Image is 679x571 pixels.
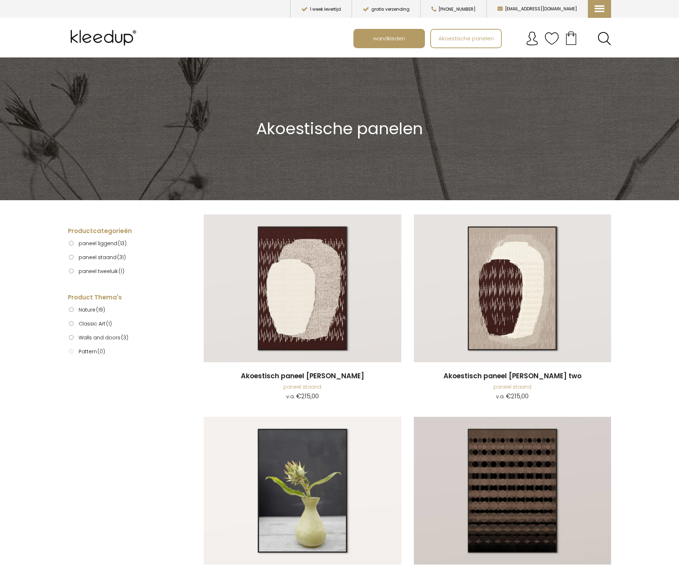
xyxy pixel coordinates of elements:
nav: Main menu [353,29,616,48]
span: (1) [106,320,112,327]
a: wandkleden [354,30,424,47]
bdi: 215,00 [506,392,529,400]
label: paneel liggend [79,237,127,249]
span: (13) [118,240,127,247]
span: (0) [98,348,105,355]
span: Akoestische panelen [435,31,498,45]
a: Your cart [559,29,583,47]
label: Nature [79,304,105,316]
span: Akoestische panelen [256,117,423,140]
h4: Product Thema's [68,293,177,302]
span: (31) [117,254,126,261]
span: v.a. [286,393,295,400]
img: Akoestisch Paneel Vase Brown Two [414,214,611,362]
h4: Productcategorieën [68,227,177,236]
label: paneel staand [79,251,126,263]
span: € [296,392,301,400]
span: € [506,392,511,400]
span: wandkleden [369,31,409,45]
label: Walls and doors [79,332,128,344]
img: Artichoke In Vase [204,417,401,565]
span: (3) [121,334,128,341]
label: Classic Art [79,318,112,330]
label: paneel tweeluik [79,265,124,277]
a: paneel staand [283,383,321,390]
img: account.svg [525,31,539,46]
span: v.a. [496,393,505,400]
a: Akoestische panelen [431,30,501,47]
a: Akoestisch paneel [PERSON_NAME] two [414,372,611,381]
img: Kleedup [68,24,142,52]
a: paneel staand [494,383,531,390]
img: Dotted [414,417,611,565]
img: verlanglijstje.svg [545,31,559,46]
label: Pattern [79,345,105,358]
a: Search [598,32,611,45]
bdi: 215,00 [296,392,319,400]
span: (19) [96,306,105,313]
span: (1) [119,268,124,275]
img: Akoestisch Paneel Vase Brown [204,214,401,362]
a: Akoestisch paneel [PERSON_NAME] [204,372,401,381]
